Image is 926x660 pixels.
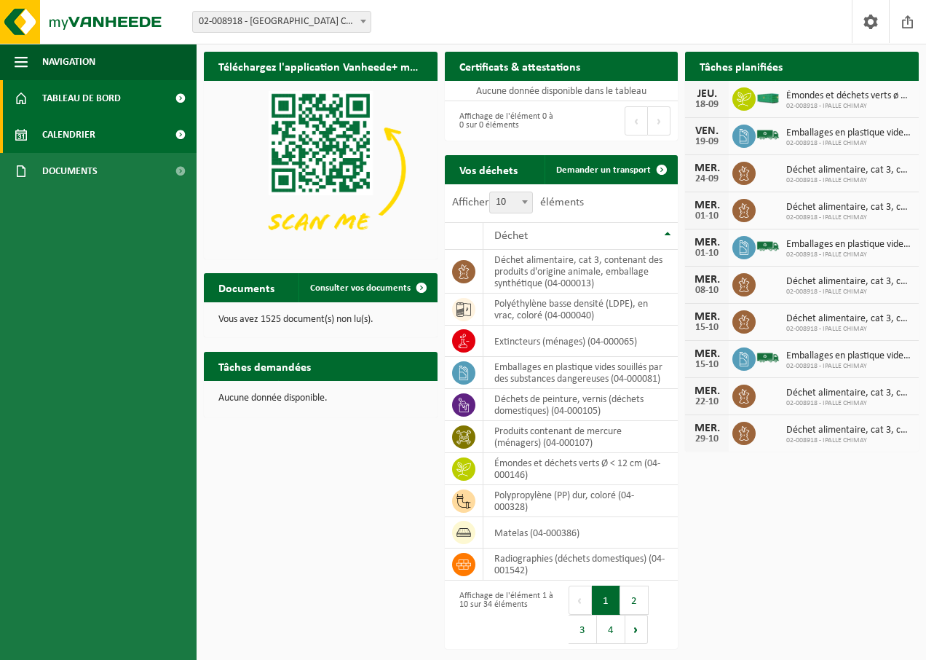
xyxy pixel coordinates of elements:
[786,425,911,436] span: Déchet alimentaire, cat 3, contenant des produits d'origine animale, emballage s...
[786,239,911,251] span: Emballages en plastique vides souillés par des substances dangereuses
[569,586,592,615] button: Previous
[756,234,780,259] img: BL-SO-LV
[452,197,584,208] label: Afficher éléments
[692,125,721,137] div: VEN.
[786,350,911,362] span: Emballages en plastique vides souillés par des substances dangereuses
[569,615,597,644] button: 3
[483,549,678,581] td: Radiographies (déchets domestiques) (04-001542)
[692,311,721,323] div: MER.
[445,81,678,101] td: Aucune donnée disponible dans le tableau
[786,202,911,213] span: Déchet alimentaire, cat 3, contenant des produits d'origine animale, emballage s...
[204,52,438,80] h2: Téléchargez l'application Vanheede+ maintenant!
[692,348,721,360] div: MER.
[692,274,721,286] div: MER.
[204,352,325,380] h2: Tâches demandées
[483,421,678,453] td: produits contenant de mercure (ménagers) (04-000107)
[692,423,721,434] div: MER.
[692,397,721,407] div: 22-10
[218,393,423,404] p: Aucune donnée disponible.
[298,273,436,302] a: Consulter vos documents
[42,117,95,153] span: Calendrier
[490,192,532,213] span: 10
[556,165,651,175] span: Demander un transport
[42,80,121,117] span: Tableau de bord
[625,106,648,135] button: Previous
[786,251,911,259] span: 02-008918 - IPALLE CHIMAY
[692,286,721,296] div: 08-10
[692,174,721,184] div: 24-09
[445,52,595,80] h2: Certificats & attestations
[786,388,911,399] span: Déchet alimentaire, cat 3, contenant des produits d'origine animale, emballage s...
[483,389,678,421] td: déchets de peinture, vernis (déchets domestiques) (04-000105)
[545,155,676,184] a: Demander un transport
[592,586,620,615] button: 1
[786,436,911,445] span: 02-008918 - IPALLE CHIMAY
[489,192,533,213] span: 10
[620,586,649,615] button: 2
[786,139,911,148] span: 02-008918 - IPALLE CHIMAY
[42,44,95,80] span: Navigation
[648,106,670,135] button: Next
[786,213,911,222] span: 02-008918 - IPALLE CHIMAY
[483,357,678,389] td: emballages en plastique vides souillés par des substances dangereuses (04-000081)
[756,91,780,104] img: HK-XC-30-GN-00
[692,211,721,221] div: 01-10
[756,122,780,147] img: BL-SO-LV
[204,273,289,302] h2: Documents
[786,90,911,102] span: Émondes et déchets verts ø < 12 cm
[756,345,780,370] img: BL-SO-LV
[597,615,625,644] button: 4
[692,200,721,211] div: MER.
[692,248,721,259] div: 01-10
[786,399,911,408] span: 02-008918 - IPALLE CHIMAY
[685,52,797,80] h2: Tâches planifiées
[483,485,678,517] td: polypropylène (PP) dur, coloré (04-000328)
[786,288,911,296] span: 02-008918 - IPALLE CHIMAY
[786,176,911,185] span: 02-008918 - IPALLE CHIMAY
[786,276,911,288] span: Déchet alimentaire, cat 3, contenant des produits d'origine animale, emballage s...
[692,100,721,110] div: 18-09
[483,250,678,294] td: déchet alimentaire, cat 3, contenant des produits d'origine animale, emballage synthétique (04-00...
[483,517,678,549] td: matelas (04-000386)
[692,360,721,370] div: 15-10
[786,325,911,334] span: 02-008918 - IPALLE CHIMAY
[786,127,911,139] span: Emballages en plastique vides souillés par des substances dangereuses
[452,584,554,645] div: Affichage de l'élément 1 à 10 sur 34 éléments
[786,362,911,371] span: 02-008918 - IPALLE CHIMAY
[42,153,98,189] span: Documents
[494,230,528,242] span: Déchet
[310,283,411,293] span: Consulter vos documents
[692,137,721,147] div: 19-09
[786,313,911,325] span: Déchet alimentaire, cat 3, contenant des produits d'origine animale, emballage s...
[692,323,721,333] div: 15-10
[483,326,678,357] td: extincteurs (ménages) (04-000065)
[692,162,721,174] div: MER.
[625,615,648,644] button: Next
[786,102,911,111] span: 02-008918 - IPALLE CHIMAY
[192,11,371,33] span: 02-008918 - IPALLE CHIMAY - CHIMAY
[692,434,721,444] div: 29-10
[445,155,532,184] h2: Vos déchets
[692,237,721,248] div: MER.
[692,385,721,397] div: MER.
[692,88,721,100] div: JEU.
[204,81,438,256] img: Download de VHEPlus App
[452,105,554,137] div: Affichage de l'élément 0 à 0 sur 0 éléments
[786,165,911,176] span: Déchet alimentaire, cat 3, contenant des produits d'origine animale, emballage s...
[483,294,678,326] td: polyéthylène basse densité (LDPE), en vrac, coloré (04-000040)
[193,12,371,32] span: 02-008918 - IPALLE CHIMAY - CHIMAY
[218,315,423,325] p: Vous avez 1525 document(s) non lu(s).
[483,453,678,485] td: émondes et déchets verts Ø < 12 cm (04-000146)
